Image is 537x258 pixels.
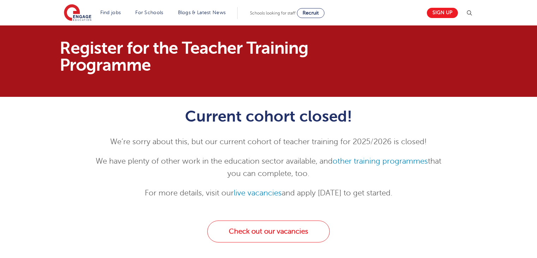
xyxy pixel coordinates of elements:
a: Sign up [427,8,458,18]
a: live vacancies [234,189,282,197]
a: For Schools [135,10,163,15]
h1: Current cohort closed! [95,107,442,125]
h1: Register for the Teacher Training Programme [60,40,335,74]
p: We have plenty of other work in the education sector available, and that you can complete, too. [95,155,442,180]
span: Recruit [303,10,319,16]
a: Recruit [297,8,324,18]
p: For more details, visit our and apply [DATE] to get started. [95,187,442,199]
img: Engage Education [64,4,91,22]
a: Find jobs [100,10,121,15]
a: Check out our vacancies [207,221,330,242]
a: other training programmes [333,157,428,165]
p: We’re sorry about this, but our current cohort of teacher training for 2025/2026 is closed! [95,136,442,148]
span: Schools looking for staff [250,11,296,16]
a: Blogs & Latest News [178,10,226,15]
